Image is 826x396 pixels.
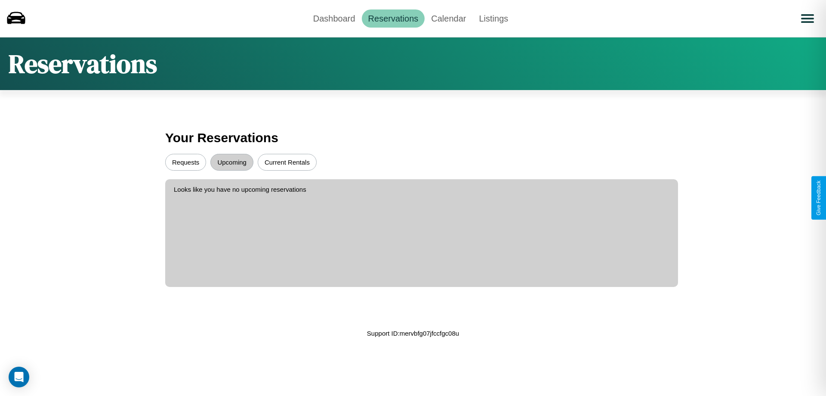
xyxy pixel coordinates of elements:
button: Current Rentals [258,154,317,171]
h3: Your Reservations [165,126,661,150]
button: Requests [165,154,206,171]
h1: Reservations [9,46,157,81]
button: Open menu [795,6,820,31]
p: Support ID: mervbfg07jfccfgc08u [367,327,459,339]
a: Dashboard [307,9,362,28]
a: Reservations [362,9,425,28]
button: Upcoming [210,154,253,171]
p: Looks like you have no upcoming reservations [174,184,669,195]
div: Give Feedback [816,181,822,215]
a: Listings [472,9,515,28]
div: Open Intercom Messenger [9,367,29,387]
a: Calendar [425,9,472,28]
